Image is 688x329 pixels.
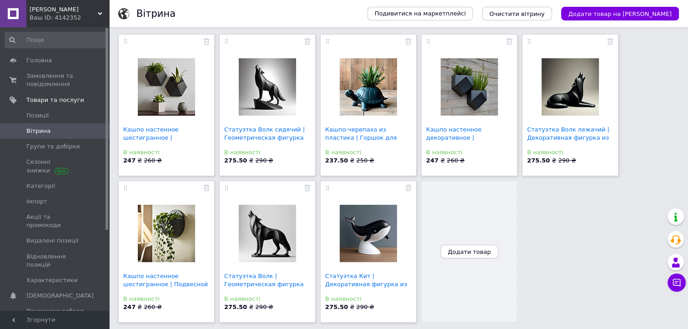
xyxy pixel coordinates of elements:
[542,58,599,116] img: Статуэтка Волк лежачий | Декоративная фигурка из пластика | Геометрический декор для дома
[489,10,544,17] span: Очистити вітрину
[426,126,499,149] a: Кашпо настенное декоративное | Пластиковый вазон д...
[144,304,161,310] span: 260 ₴
[224,148,311,157] div: В наявності
[123,126,196,149] a: Кашпо настенное шестигранное | Пластиковый вазон н...
[527,126,609,149] a: Статуэтка Волк лежачий | Декоративная фигурка из п...
[325,157,348,164] b: 237.50
[482,7,552,20] button: Очистити вітрину
[325,273,407,296] a: Статуэтка Кит | Декоративная фигурка из пластика |...
[527,157,550,164] b: 275.50
[136,8,176,19] h1: Вітрина
[123,304,144,310] span: ₴
[138,58,195,116] img: Кашпо настенное шестигранное | Пластиковый вазон на стену | Цена за 1 шт.
[239,205,296,262] img: Статуэтка Волк | Геометрическая фигурка из пластика | Декор для дома и офиса, подарок
[340,58,397,116] img: Кашпо-черепаха из пластика | Горшок для цветов | Декор для дома
[304,37,311,44] a: Прибрати з вітрини
[123,148,210,157] div: В наявності
[405,184,412,191] a: Прибрати з вітрини
[203,184,210,191] a: Прибрати з вітрини
[26,237,79,245] span: Видалені позиції
[441,245,498,258] button: Додати товар
[668,273,686,292] button: Чат з покупцем
[123,295,210,303] div: В наявності
[325,304,348,310] b: 275.50
[30,14,109,22] div: Ваш ID: 4142352
[325,148,412,157] div: В наявності
[340,205,397,262] img: Статуэтка Кит | Декоративная фигурка из пластика | Оригинальный декор для дома и офиса
[325,295,412,303] div: В наявності
[224,295,311,303] div: В наявності
[561,7,679,20] button: Додати товар на [PERSON_NAME]
[26,182,55,190] span: Категорії
[123,273,208,296] a: Кашпо настенное шестигранное | Подвесной горшок дл...
[325,157,357,164] span: ₴
[426,157,438,164] b: 247
[26,276,78,284] span: Характеристики
[26,142,80,151] span: Групи та добірки
[123,157,136,164] b: 247
[144,157,161,164] span: 260 ₴
[607,37,613,44] a: Прибрати з вітрини
[5,32,107,48] input: Пошук
[203,37,210,44] a: Прибрати з вітрини
[239,58,296,116] img: Статуэтка Волк сидячий | Геометрическая фигурка из пластика | Декоративный волк для дома и офиса
[405,37,412,44] a: Прибрати з вітрини
[26,111,49,120] span: Позиції
[256,157,273,164] span: 290 ₴
[30,5,98,14] span: OLMA
[26,96,84,104] span: Товари та послуги
[357,304,374,310] span: 290 ₴
[224,304,256,310] span: ₴
[325,126,397,149] a: Кашпо-черепаха из пластика | Горшок для цветов | Д...
[527,157,558,164] span: ₴
[357,157,374,164] span: 250 ₴
[26,253,84,269] span: Відновлення позицій
[138,205,195,262] img: Кашпо настенное шестигранное | Подвесной горшок для цветов | Современный пластиковый вазон для до...
[448,248,491,255] span: Додати товар
[26,127,50,135] span: Вітрина
[441,58,498,116] img: Кашпо настенное декоративное | Пластиковый вазон для комнатных растений | Цена за 1 шт.
[123,304,136,310] b: 247
[447,157,464,164] span: 260 ₴
[426,157,447,164] span: ₴
[26,197,47,206] span: Імпорт
[325,304,357,310] span: ₴
[568,10,672,17] span: Додати товар на [PERSON_NAME]
[426,148,512,157] div: В наявності
[224,304,247,310] b: 275.50
[506,37,512,44] a: Прибрати з вітрини
[26,56,52,65] span: Головна
[304,184,311,191] a: Прибрати з вітрини
[224,157,247,164] b: 275.50
[527,148,613,157] div: В наявності
[224,157,256,164] span: ₴
[224,273,304,296] a: Статуэтка Волк | Геометрическая фигурка из пластик...
[26,307,84,324] span: Показники роботи компанії
[26,158,84,174] span: Сезонні знижки
[256,304,273,310] span: 290 ₴
[26,292,94,300] span: [DEMOGRAPHIC_DATA]
[26,72,84,88] span: Замовлення та повідомлення
[224,126,305,149] a: Статуэтка Волк сидячий | Геометрическая фигурка из...
[558,157,576,164] span: 290 ₴
[123,157,144,164] span: ₴
[26,213,84,229] span: Акції та промокоди
[375,10,466,18] span: Подивитися на маркетплейсі
[367,7,473,20] a: Подивитися на маркетплейсі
